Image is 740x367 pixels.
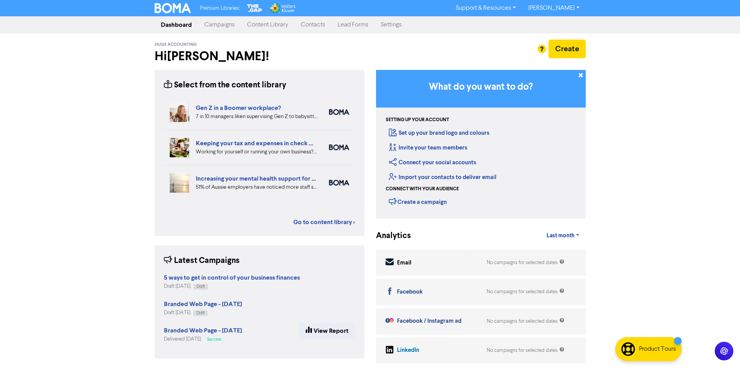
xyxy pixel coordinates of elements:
div: Analytics [376,230,401,242]
img: BOMA Logo [155,3,191,13]
a: Settings [374,17,408,33]
a: Dashboard [155,17,198,33]
a: View Report [299,323,355,339]
img: boma [329,180,349,186]
div: Latest Campaigns [164,255,240,267]
a: Campaigns [198,17,241,33]
span: Draft [197,311,205,315]
div: LinkedIn [397,346,419,355]
a: Import your contacts to deliver email [389,174,496,181]
a: Keeping your tax and expenses in check when you are self-employed [196,139,388,147]
h3: What do you want to do? [388,82,574,93]
strong: 5 ways to get in control of your business finances [164,274,300,282]
div: Draft [DATE] [164,283,300,290]
img: Wolters Kluwer [269,3,296,13]
img: boma [329,109,349,115]
h2: Hi [PERSON_NAME] ! [155,49,364,64]
div: Getting Started in BOMA [376,70,586,219]
a: Gen Z in a Boomer workplace? [196,104,281,112]
div: Facebook [397,288,423,297]
span: Last month [547,232,575,239]
div: 7 in 10 managers liken supervising Gen Z to babysitting or parenting. But is your people manageme... [196,113,317,121]
a: Lead Forms [331,17,374,33]
span: Success [207,337,221,341]
div: Connect with your audience [386,186,459,193]
span: Huge Accounting [155,42,197,47]
a: Set up your brand logo and colours [389,129,489,137]
a: 5 ways to get in control of your business finances [164,275,300,281]
strong: Branded Web Page - [DATE] [164,327,242,334]
a: Content Library [241,17,294,33]
a: Support & Resources [449,2,522,14]
a: [PERSON_NAME] [522,2,585,14]
button: Create [548,40,586,58]
img: The Gap [246,3,263,13]
div: Delivered [DATE] [164,336,242,343]
div: No campaigns for selected dates [487,259,564,266]
a: Contacts [294,17,331,33]
div: Create a campaign [389,196,447,207]
span: Draft [197,285,205,289]
img: boma_accounting [329,144,349,150]
div: 51% of Aussie employers have noticed more staff struggling with mental health. But very few have ... [196,183,317,191]
div: Select from the content library [164,79,286,91]
div: Working for yourself or running your own business? Setup robust systems for expenses & tax requir... [196,148,317,156]
strong: Branded Web Page - [DATE] [164,300,242,308]
a: Branded Web Page - [DATE] [164,328,242,334]
span: Premium Libraries: [200,6,240,11]
div: Facebook / Instagram ad [397,317,461,326]
div: Setting up your account [386,117,449,123]
a: Connect your social accounts [389,159,476,166]
div: No campaigns for selected dates [487,288,564,296]
div: No campaigns for selected dates [487,318,564,325]
a: Invite your team members [389,144,467,151]
a: Increasing your mental health support for employees [196,175,342,183]
div: Draft [DATE] [164,309,242,317]
a: Last month [540,228,585,244]
a: Go to content library > [293,217,355,227]
a: Branded Web Page - [DATE] [164,301,242,308]
iframe: Chat Widget [642,283,740,367]
div: No campaigns for selected dates [487,347,564,354]
div: Email [397,259,411,268]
